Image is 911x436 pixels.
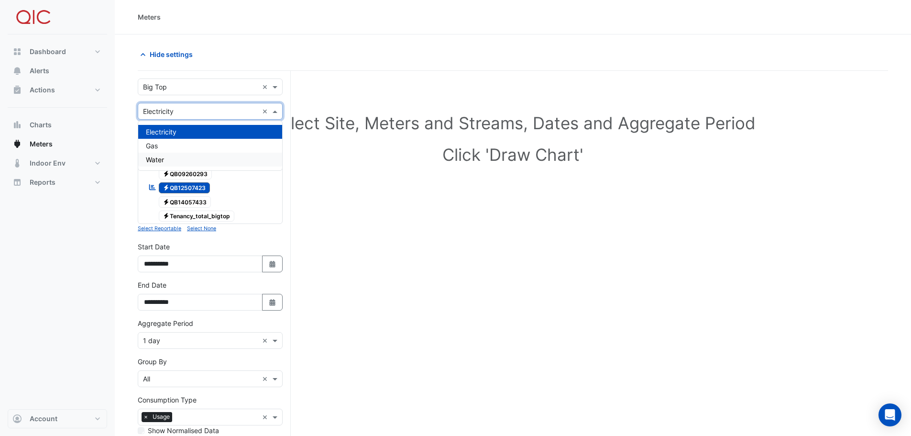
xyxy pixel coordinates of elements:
label: End Date [138,280,166,290]
span: Reports [30,178,55,187]
ng-dropdown-panel: Options list [138,121,283,171]
fa-icon: Electricity [163,184,170,191]
button: Select None [187,224,216,233]
app-icon: Dashboard [12,47,22,56]
app-icon: Reports [12,178,22,187]
h1: Select Site, Meters and Streams, Dates and Aggregate Period [153,113,873,133]
span: × [142,412,150,422]
button: Meters [8,134,107,154]
button: Dashboard [8,42,107,61]
app-icon: Charts [12,120,22,130]
label: Aggregate Period [138,318,193,328]
h1: Click 'Draw Chart' [153,145,873,165]
span: QB14057433 [159,196,211,208]
span: QB12507423 [159,182,210,194]
span: Gas [146,142,158,150]
span: Clear [262,106,270,116]
fa-icon: Electricity [163,170,170,177]
button: Actions [8,80,107,100]
span: Meters [30,139,53,149]
span: Clear [262,335,270,346]
button: Reports [8,173,107,192]
app-icon: Alerts [12,66,22,76]
span: Indoor Env [30,158,66,168]
fa-icon: Select Date [268,298,277,306]
app-icon: Meters [12,139,22,149]
label: Group By [138,357,167,367]
button: Hide settings [138,46,199,63]
span: Account [30,414,57,424]
label: Start Date [138,242,170,252]
fa-icon: Electricity [163,212,170,220]
label: Consumption Type [138,395,197,405]
small: Select Reportable [138,225,181,232]
div: Meters [138,12,161,22]
div: Open Intercom Messenger [878,403,901,426]
button: Select Reportable [138,224,181,233]
small: Select None [187,225,216,232]
span: Hide settings [150,49,193,59]
span: Actions [30,85,55,95]
label: Show Normalised Data [148,425,219,436]
span: QB09260293 [159,168,212,179]
button: Charts [8,115,107,134]
span: Clear [262,412,270,422]
span: Clear [262,82,270,92]
app-icon: Indoor Env [12,158,22,168]
span: Alerts [30,66,49,76]
span: Clear [262,374,270,384]
span: Tenancy_total_bigtop [159,211,235,222]
button: Indoor Env [8,154,107,173]
fa-icon: Electricity [163,198,170,205]
fa-icon: Reportable [148,183,157,191]
app-icon: Actions [12,85,22,95]
button: Account [8,409,107,428]
span: Charts [30,120,52,130]
span: Electricity [146,128,176,136]
span: Usage [150,412,172,422]
button: Alerts [8,61,107,80]
fa-icon: Select Date [268,260,277,268]
span: Water [146,156,164,164]
span: Dashboard [30,47,66,56]
img: Company Logo [11,8,55,27]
